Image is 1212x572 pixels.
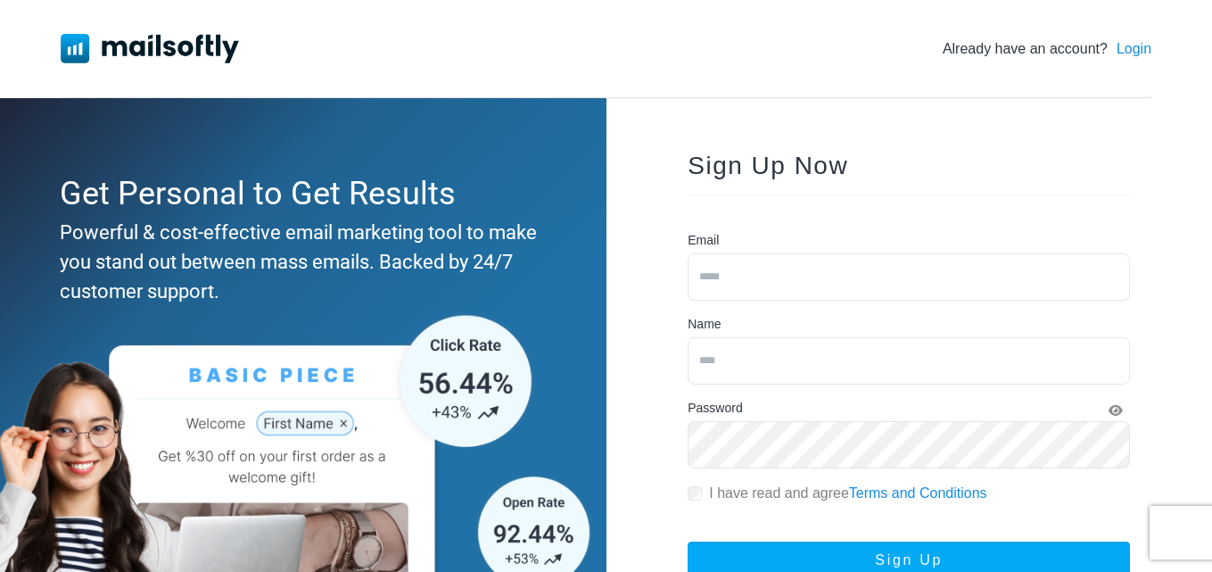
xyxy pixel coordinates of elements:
img: Mailsoftly [61,34,239,62]
a: Terms and Conditions [849,485,987,501]
div: Get Personal to Get Results [60,170,538,218]
div: Powerful & cost-effective email marketing tool to make you stand out between mass emails. Backed ... [60,218,538,306]
span: Sign Up Now [688,152,848,179]
label: Name [688,315,721,334]
a: Login [1117,38,1151,60]
label: Password [688,399,742,418]
i: Show Password [1109,404,1123,417]
div: Already have an account? [943,38,1151,60]
label: I have read and agree [709,483,986,504]
label: Email [688,231,719,250]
